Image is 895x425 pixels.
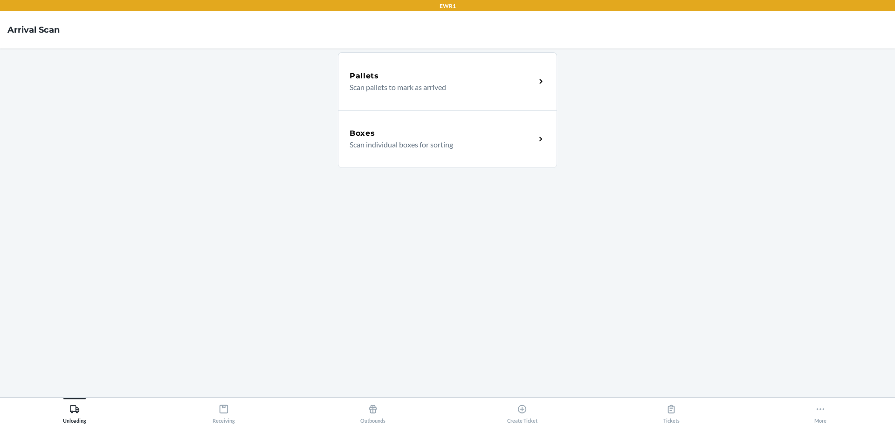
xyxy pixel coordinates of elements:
[7,24,60,36] h4: Arrival Scan
[507,400,537,424] div: Create Ticket
[597,398,746,424] button: Tickets
[663,400,680,424] div: Tickets
[350,70,379,82] h5: Pallets
[350,82,528,93] p: Scan pallets to mark as arrived
[814,400,826,424] div: More
[447,398,597,424] button: Create Ticket
[350,139,528,150] p: Scan individual boxes for sorting
[350,128,375,139] h5: Boxes
[213,400,235,424] div: Receiving
[360,400,386,424] div: Outbounds
[63,400,86,424] div: Unloading
[338,110,557,168] a: BoxesScan individual boxes for sorting
[440,2,456,10] p: EWR1
[298,398,447,424] button: Outbounds
[746,398,895,424] button: More
[338,52,557,110] a: PalletsScan pallets to mark as arrived
[149,398,298,424] button: Receiving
